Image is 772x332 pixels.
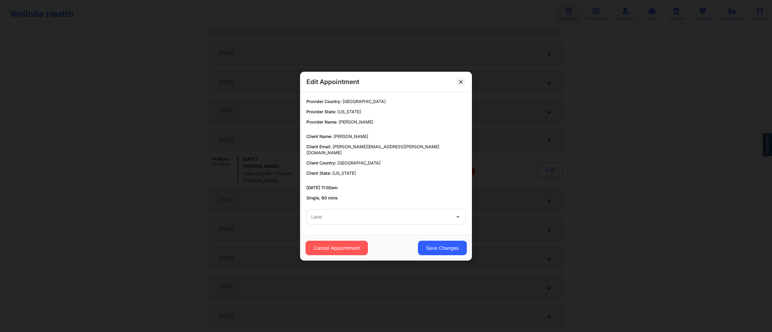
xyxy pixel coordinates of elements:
p: Provider State: [306,109,466,115]
p: [DATE] 11:00am [306,185,466,191]
button: Save Changes [418,241,467,255]
p: Client Email: [306,144,466,156]
span: [PERSON_NAME] [339,119,373,124]
p: Client Name: [306,133,466,139]
span: [GEOGRAPHIC_DATA] [343,99,386,104]
p: Client Country: [306,160,466,166]
span: [US_STATE] [332,171,356,176]
button: Cancel Appointment [305,241,368,255]
p: Provider Name: [306,119,466,125]
p: Single, 60 mins [306,195,466,201]
p: Provider Country: [306,99,466,105]
span: [GEOGRAPHIC_DATA] [337,160,381,165]
span: [PERSON_NAME][EMAIL_ADDRESS][PERSON_NAME][DOMAIN_NAME] [306,144,439,155]
p: Client State: [306,170,466,176]
span: [PERSON_NAME] [334,134,368,139]
h2: Edit Appointment [306,78,359,86]
span: [US_STATE] [337,109,361,114]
